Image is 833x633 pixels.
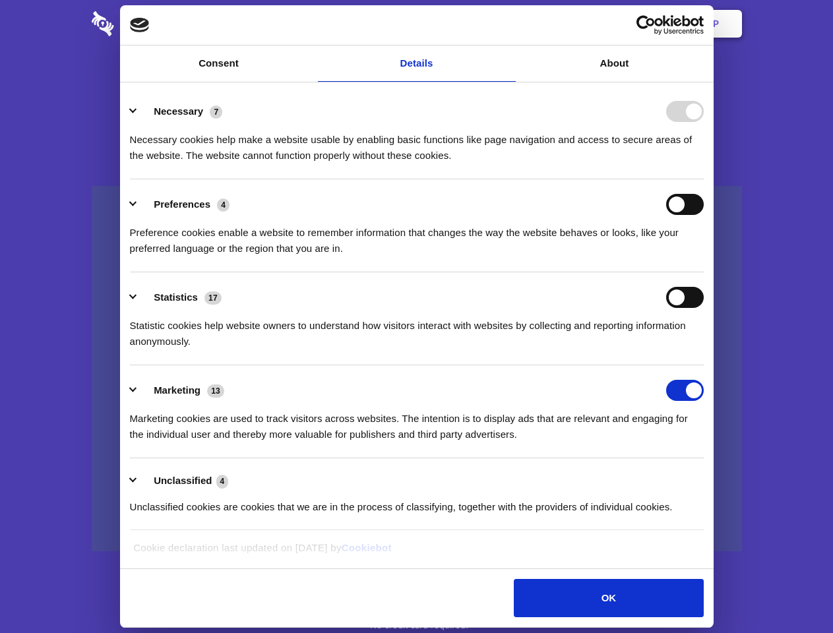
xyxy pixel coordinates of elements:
iframe: Drift Widget Chat Controller [767,567,817,617]
a: Login [598,3,656,44]
img: logo-wordmark-white-trans-d4663122ce5f474addd5e946df7df03e33cb6a1c49d2221995e7729f52c070b2.svg [92,11,204,36]
button: Unclassified (4) [130,473,237,489]
div: Marketing cookies are used to track visitors across websites. The intention is to display ads tha... [130,401,704,442]
button: OK [514,579,703,617]
div: Preference cookies enable a website to remember information that changes the way the website beha... [130,215,704,256]
span: 7 [210,105,222,119]
a: Details [318,45,516,82]
div: Statistic cookies help website owners to understand how visitors interact with websites by collec... [130,308,704,349]
h1: Eliminate Slack Data Loss. [92,59,742,107]
span: 4 [217,198,230,212]
h4: Auto-redaction of sensitive data, encrypted data sharing and self-destructing private chats. Shar... [92,120,742,164]
div: Necessary cookies help make a website usable by enabling basic functions like page navigation and... [130,122,704,164]
a: Consent [120,45,318,82]
a: Cookiebot [342,542,392,553]
div: Cookie declaration last updated on [DATE] by [123,540,710,566]
a: Wistia video thumbnail [92,186,742,552]
a: Usercentrics Cookiebot - opens in a new window [588,15,704,35]
label: Necessary [154,105,203,117]
span: 17 [204,291,222,305]
button: Statistics (17) [130,287,230,308]
img: logo [130,18,150,32]
label: Statistics [154,291,198,303]
a: Pricing [387,3,445,44]
button: Marketing (13) [130,380,233,401]
label: Preferences [154,198,210,210]
span: 13 [207,384,224,398]
a: Contact [535,3,596,44]
a: About [516,45,714,82]
button: Necessary (7) [130,101,231,122]
label: Marketing [154,384,201,396]
button: Preferences (4) [130,194,238,215]
span: 4 [216,475,229,488]
div: Unclassified cookies are cookies that we are in the process of classifying, together with the pro... [130,489,704,515]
